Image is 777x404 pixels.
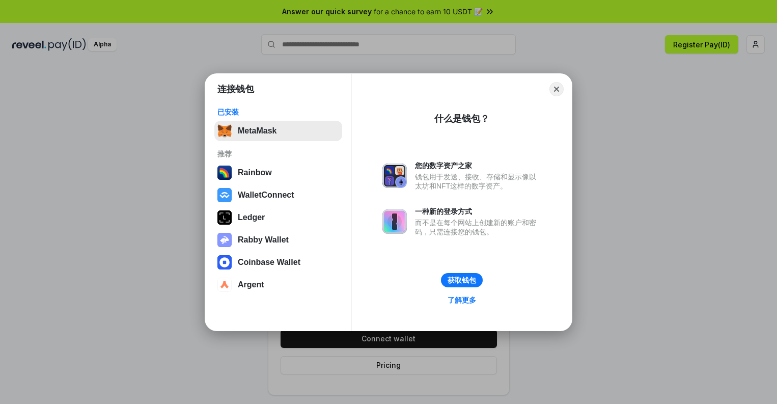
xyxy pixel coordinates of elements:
div: Rainbow [238,168,272,177]
div: WalletConnect [238,191,294,200]
div: 了解更多 [448,295,476,305]
button: Close [549,82,564,96]
div: 什么是钱包？ [434,113,489,125]
img: svg+xml,%3Csvg%20xmlns%3D%22http%3A%2F%2Fwww.w3.org%2F2000%2Fsvg%22%20fill%3D%22none%22%20viewBox... [382,164,407,188]
button: 获取钱包 [441,273,483,287]
button: MetaMask [214,121,342,141]
button: Ledger [214,207,342,228]
div: 推荐 [217,149,339,158]
div: 而不是在每个网站上创建新的账户和密码，只需连接您的钱包。 [415,218,541,236]
button: WalletConnect [214,185,342,205]
img: svg+xml,%3Csvg%20width%3D%22120%22%20height%3D%22120%22%20viewBox%3D%220%200%20120%20120%22%20fil... [217,166,232,180]
div: Coinbase Wallet [238,258,300,267]
h1: 连接钱包 [217,83,254,95]
img: svg+xml,%3Csvg%20xmlns%3D%22http%3A%2F%2Fwww.w3.org%2F2000%2Fsvg%22%20fill%3D%22none%22%20viewBox... [382,209,407,234]
button: Rainbow [214,163,342,183]
img: svg+xml,%3Csvg%20xmlns%3D%22http%3A%2F%2Fwww.w3.org%2F2000%2Fsvg%22%20width%3D%2228%22%20height%3... [217,210,232,225]
div: Argent [238,280,264,289]
div: Ledger [238,213,265,222]
a: 了解更多 [441,293,482,307]
img: svg+xml,%3Csvg%20fill%3D%22none%22%20height%3D%2233%22%20viewBox%3D%220%200%2035%2033%22%20width%... [217,124,232,138]
div: 一种新的登录方式 [415,207,541,216]
div: 钱包用于发送、接收、存储和显示像以太坊和NFT这样的数字资产。 [415,172,541,191]
div: MetaMask [238,126,276,136]
div: Rabby Wallet [238,235,289,245]
div: 已安装 [217,107,339,117]
img: svg+xml,%3Csvg%20width%3D%2228%22%20height%3D%2228%22%20viewBox%3D%220%200%2028%2028%22%20fill%3D... [217,188,232,202]
div: 获取钱包 [448,276,476,285]
img: svg+xml,%3Csvg%20width%3D%2228%22%20height%3D%2228%22%20viewBox%3D%220%200%2028%2028%22%20fill%3D... [217,278,232,292]
img: svg+xml,%3Csvg%20width%3D%2228%22%20height%3D%2228%22%20viewBox%3D%220%200%2028%2028%22%20fill%3D... [217,255,232,270]
button: Coinbase Wallet [214,252,342,273]
button: Argent [214,275,342,295]
div: 您的数字资产之家 [415,161,541,170]
img: svg+xml,%3Csvg%20xmlns%3D%22http%3A%2F%2Fwww.w3.org%2F2000%2Fsvg%22%20fill%3D%22none%22%20viewBox... [217,233,232,247]
button: Rabby Wallet [214,230,342,250]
